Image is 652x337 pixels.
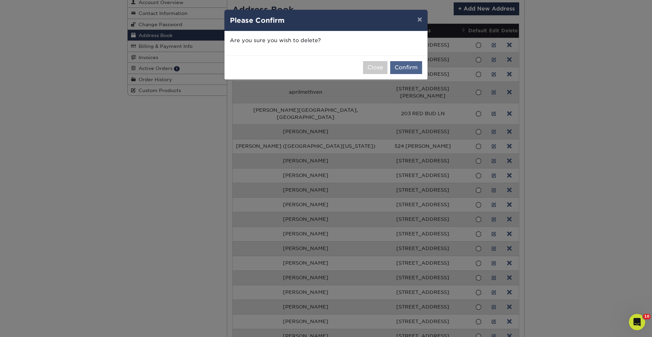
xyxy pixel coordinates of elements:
[643,314,651,319] span: 10
[230,15,422,25] h4: Please Confirm
[390,61,422,74] button: Confirm
[230,37,422,45] p: Are you sure you wish to delete?
[629,314,645,330] iframe: Intercom live chat
[363,61,387,74] button: Close
[412,10,428,29] button: ×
